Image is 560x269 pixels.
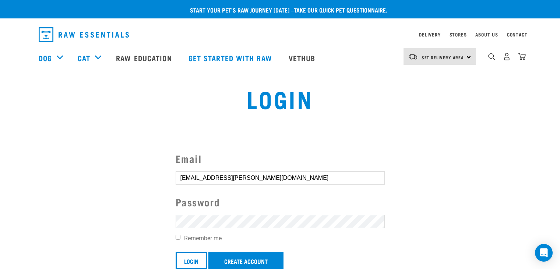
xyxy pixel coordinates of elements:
[507,33,528,36] a: Contact
[422,56,464,59] span: Set Delivery Area
[78,52,90,63] a: Cat
[176,235,180,240] input: Remember me
[39,27,129,42] img: Raw Essentials Logo
[281,43,325,73] a: Vethub
[450,33,467,36] a: Stores
[176,234,385,243] label: Remember me
[419,33,440,36] a: Delivery
[488,53,495,60] img: home-icon-1@2x.png
[107,85,454,112] h1: Login
[294,8,387,11] a: take our quick pet questionnaire.
[518,53,526,60] img: home-icon@2x.png
[176,195,385,210] label: Password
[181,43,281,73] a: Get started with Raw
[39,52,52,63] a: Dog
[408,53,418,60] img: van-moving.png
[33,24,528,45] nav: dropdown navigation
[176,151,385,166] label: Email
[503,53,511,60] img: user.png
[475,33,498,36] a: About Us
[535,244,553,262] div: Open Intercom Messenger
[109,43,181,73] a: Raw Education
